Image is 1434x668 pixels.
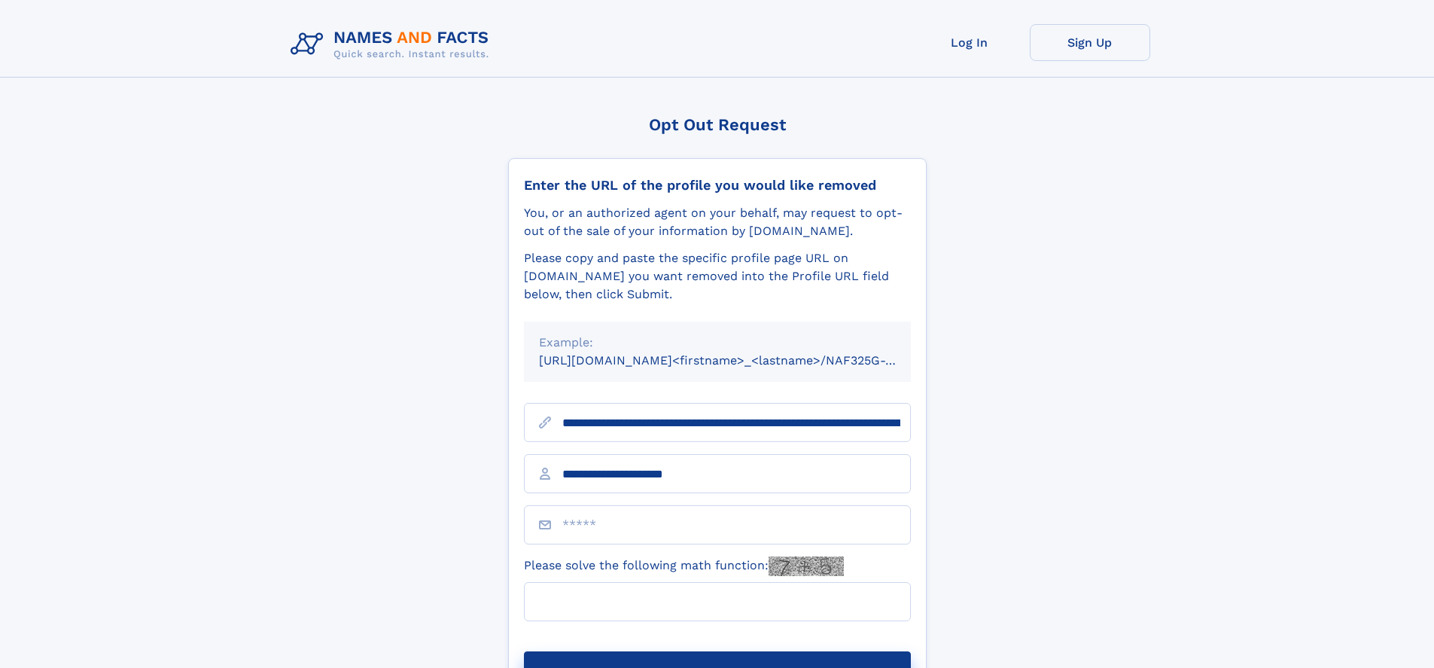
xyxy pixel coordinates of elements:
[508,115,927,134] div: Opt Out Request
[1030,24,1150,61] a: Sign Up
[909,24,1030,61] a: Log In
[524,204,911,240] div: You, or an authorized agent on your behalf, may request to opt-out of the sale of your informatio...
[524,177,911,194] div: Enter the URL of the profile you would like removed
[285,24,501,65] img: Logo Names and Facts
[524,249,911,303] div: Please copy and paste the specific profile page URL on [DOMAIN_NAME] you want removed into the Pr...
[539,334,896,352] div: Example:
[524,557,844,576] label: Please solve the following math function:
[539,353,939,368] small: [URL][DOMAIN_NAME]<firstname>_<lastname>/NAF325G-xxxxxxxx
